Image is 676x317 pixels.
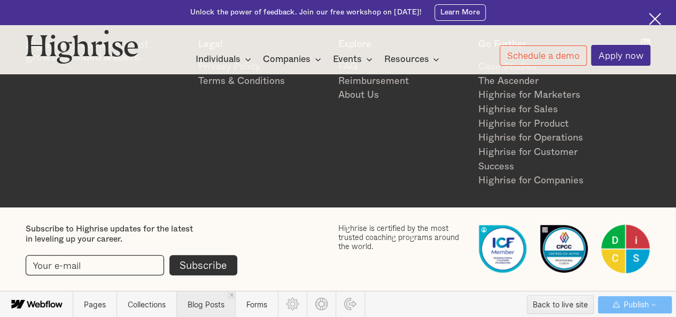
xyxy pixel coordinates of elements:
span: Collections [128,300,166,309]
div: Back to live site [533,297,588,313]
a: Highrise for Sales [478,103,607,117]
a: Highrise for Customer Success [478,145,607,174]
button: Publish [598,296,672,313]
span: Forms [246,300,267,309]
a: About Us [338,88,467,103]
a: Highrise for Operations [478,131,607,145]
a: Schedule a demo [500,45,587,66]
div: Companies [263,53,310,66]
div: Resources [384,53,442,66]
a: The Ascender [478,74,607,89]
div: Companies [263,53,324,66]
div: Highrise is certified by the most trusted coaching programs around the world. [338,224,467,251]
form: current-footer-subscribe-form [26,255,237,275]
div: Resources [384,53,429,66]
div: Unlock the power of feedback. Join our free workshop on [DATE]! [190,7,422,18]
a: Highrise for Marketers [478,88,607,103]
div: Subscribe to Highrise updates for the latest in leveling up your career. [26,224,195,244]
div: Events [333,53,376,66]
div: Events [333,53,362,66]
img: Highrise logo [26,29,138,64]
a: Apply now [591,45,650,66]
span: Blog Posts [188,300,224,309]
a: Close 'Blog Posts' tab [228,291,235,299]
a: Learn More [434,4,486,21]
div: Individuals [196,53,240,66]
input: Subscribe [169,255,237,275]
a: Reimbursement [338,74,467,89]
button: Back to live site [527,295,594,314]
div: Individuals [196,53,254,66]
input: Your e-mail [26,255,164,275]
a: Terms & Conditions [198,74,328,89]
span: Pages [84,300,106,309]
img: Cross icon [649,13,661,25]
a: Highrise for Companies [478,174,607,188]
span: Publish [621,297,648,313]
a: Highrise for Product [478,117,607,132]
